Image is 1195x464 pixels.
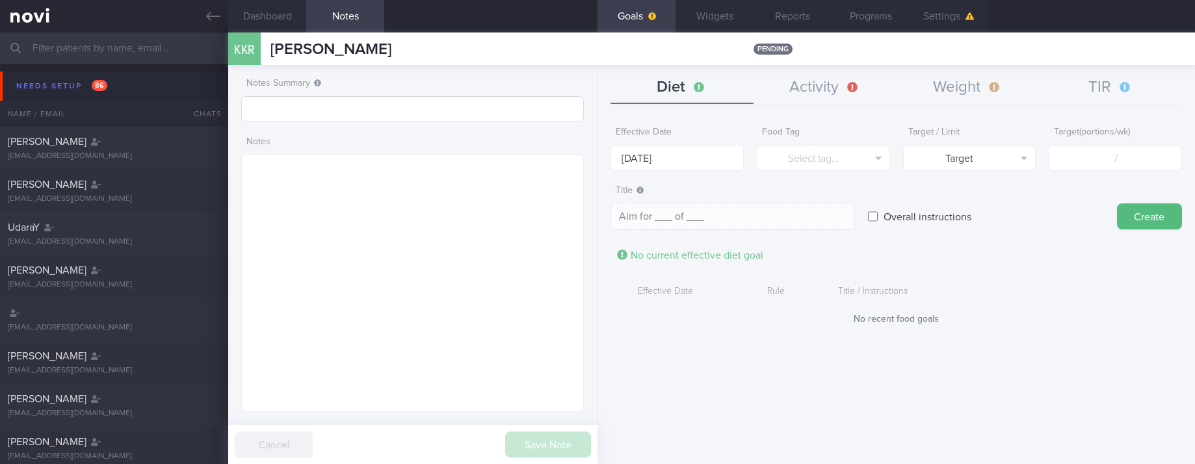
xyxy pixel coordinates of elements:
div: Title / Instructions [832,279,1136,304]
span: [PERSON_NAME] [8,394,86,404]
div: Effective Date [611,279,721,304]
div: [EMAIL_ADDRESS][DOMAIN_NAME] [8,323,220,333]
label: Notes [246,136,579,148]
span: [PERSON_NAME] [8,179,86,190]
label: Overall instructions [877,203,978,229]
input: 7 [1049,145,1182,171]
button: Activity [754,71,897,104]
label: Target ( portions/wk ) [1054,127,1177,138]
button: Create [1117,203,1182,229]
span: [PERSON_NAME] [270,42,391,57]
button: Diet [611,71,754,104]
button: Target [903,145,1036,171]
div: [EMAIL_ADDRESS][DOMAIN_NAME] [8,452,220,461]
label: Effective Date [616,127,739,138]
div: Chats [176,101,228,127]
button: Weight [897,71,1040,104]
span: UdaraY [8,222,40,233]
div: KKR [225,25,264,75]
span: pending [754,44,793,55]
label: Target / Limit [908,127,1031,138]
div: [EMAIL_ADDRESS][DOMAIN_NAME] [8,280,220,290]
span: [PERSON_NAME] [8,351,86,361]
button: Select tag... [757,145,890,171]
div: [EMAIL_ADDRESS][DOMAIN_NAME] [8,409,220,419]
input: Select... [611,145,744,171]
div: [EMAIL_ADDRESS][DOMAIN_NAME] [8,151,220,161]
label: Notes Summary [246,78,579,90]
div: No current effective diet goal [611,246,770,265]
label: Food Tag [762,127,885,138]
div: [EMAIL_ADDRESS][DOMAIN_NAME] [8,366,220,376]
div: Rule [721,279,832,304]
span: [PERSON_NAME] [8,437,86,447]
button: TIR [1039,71,1182,104]
span: [PERSON_NAME] [8,136,86,147]
div: No recent food goals [611,314,1182,326]
span: [PERSON_NAME] [8,265,86,276]
div: [EMAIL_ADDRESS][DOMAIN_NAME] [8,194,220,204]
span: 86 [92,80,107,91]
div: Needs setup [13,77,111,95]
div: [EMAIL_ADDRESS][DOMAIN_NAME] [8,237,220,247]
span: Title [616,186,644,195]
